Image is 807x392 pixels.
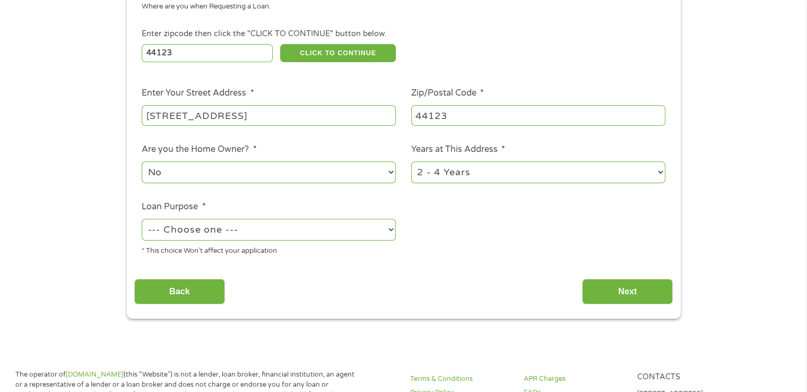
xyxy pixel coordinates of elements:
[66,370,124,379] a: [DOMAIN_NAME]
[524,374,624,384] a: APR Charges
[142,88,254,99] label: Enter Your Street Address
[142,28,665,40] div: Enter zipcode then click the "CLICK TO CONTINUE" button below.
[142,242,396,257] div: * This choice Won’t affect your application
[410,374,511,384] a: Terms & Conditions
[142,201,205,212] label: Loan Purpose
[142,2,657,12] div: Where are you when Requesting a Loan.
[142,44,273,62] input: Enter Zipcode (e.g 01510)
[411,144,505,155] label: Years at This Address
[142,105,396,125] input: 1 Main Street
[411,88,484,99] label: Zip/Postal Code
[637,372,737,382] h4: Contacts
[142,144,256,155] label: Are you the Home Owner?
[134,279,225,305] input: Back
[582,279,673,305] input: Next
[280,44,396,62] button: CLICK TO CONTINUE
